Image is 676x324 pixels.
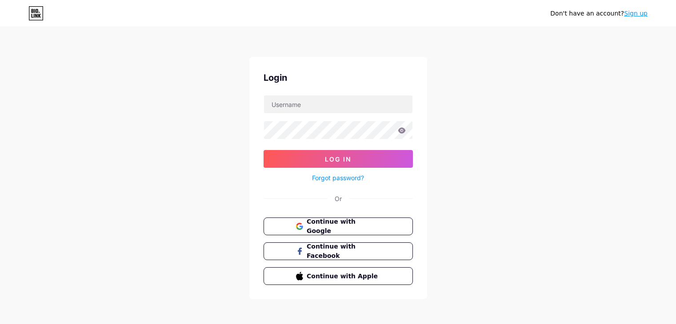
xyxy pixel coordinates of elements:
[307,242,380,261] span: Continue with Facebook
[264,71,413,84] div: Login
[264,150,413,168] button: Log In
[325,155,352,163] span: Log In
[307,272,380,281] span: Continue with Apple
[264,217,413,235] button: Continue with Google
[264,242,413,260] button: Continue with Facebook
[307,217,380,236] span: Continue with Google
[624,10,648,17] a: Sign up
[550,9,648,18] div: Don't have an account?
[264,267,413,285] button: Continue with Apple
[335,194,342,203] div: Or
[264,95,412,113] input: Username
[312,173,364,182] a: Forgot password?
